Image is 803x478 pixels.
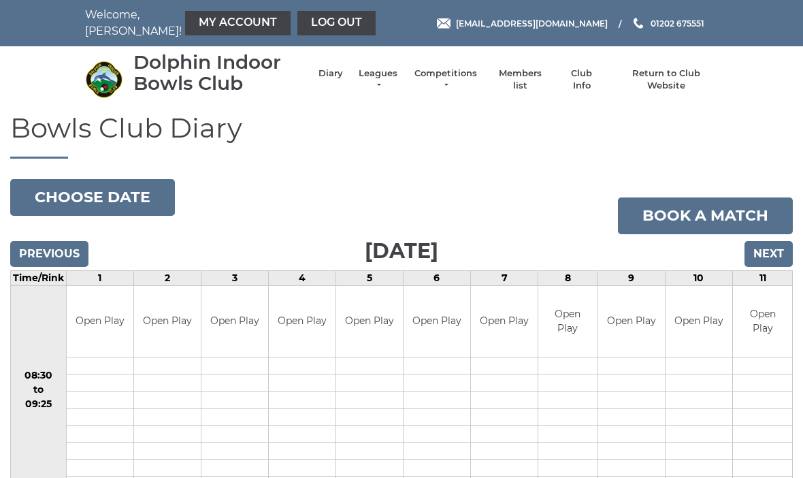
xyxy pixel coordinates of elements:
[185,11,291,35] a: My Account
[268,270,335,285] td: 4
[201,286,268,357] td: Open Play
[562,67,602,92] a: Club Info
[651,18,704,28] span: 01202 675551
[335,270,403,285] td: 5
[357,67,399,92] a: Leagues
[598,286,665,357] td: Open Play
[404,286,470,357] td: Open Play
[403,270,470,285] td: 6
[733,270,793,285] td: 11
[456,18,608,28] span: [EMAIL_ADDRESS][DOMAIN_NAME]
[11,270,67,285] td: Time/Rink
[133,270,201,285] td: 2
[134,286,201,357] td: Open Play
[10,241,88,267] input: Previous
[67,286,133,357] td: Open Play
[297,11,376,35] a: Log out
[665,270,732,285] td: 10
[470,270,538,285] td: 7
[538,270,598,285] td: 8
[744,241,793,267] input: Next
[634,18,643,29] img: Phone us
[201,270,268,285] td: 3
[471,286,538,357] td: Open Play
[437,18,450,29] img: Email
[66,270,133,285] td: 1
[618,197,793,234] a: Book a match
[632,17,704,30] a: Phone us 01202 675551
[597,270,665,285] td: 9
[336,286,403,357] td: Open Play
[733,286,792,357] td: Open Play
[666,286,732,357] td: Open Play
[437,17,608,30] a: Email [EMAIL_ADDRESS][DOMAIN_NAME]
[10,179,175,216] button: Choose date
[615,67,718,92] a: Return to Club Website
[85,61,122,98] img: Dolphin Indoor Bowls Club
[538,286,597,357] td: Open Play
[413,67,478,92] a: Competitions
[491,67,548,92] a: Members list
[133,52,305,94] div: Dolphin Indoor Bowls Club
[269,286,335,357] td: Open Play
[85,7,337,39] nav: Welcome, [PERSON_NAME]!
[318,67,343,80] a: Diary
[10,113,793,159] h1: Bowls Club Diary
